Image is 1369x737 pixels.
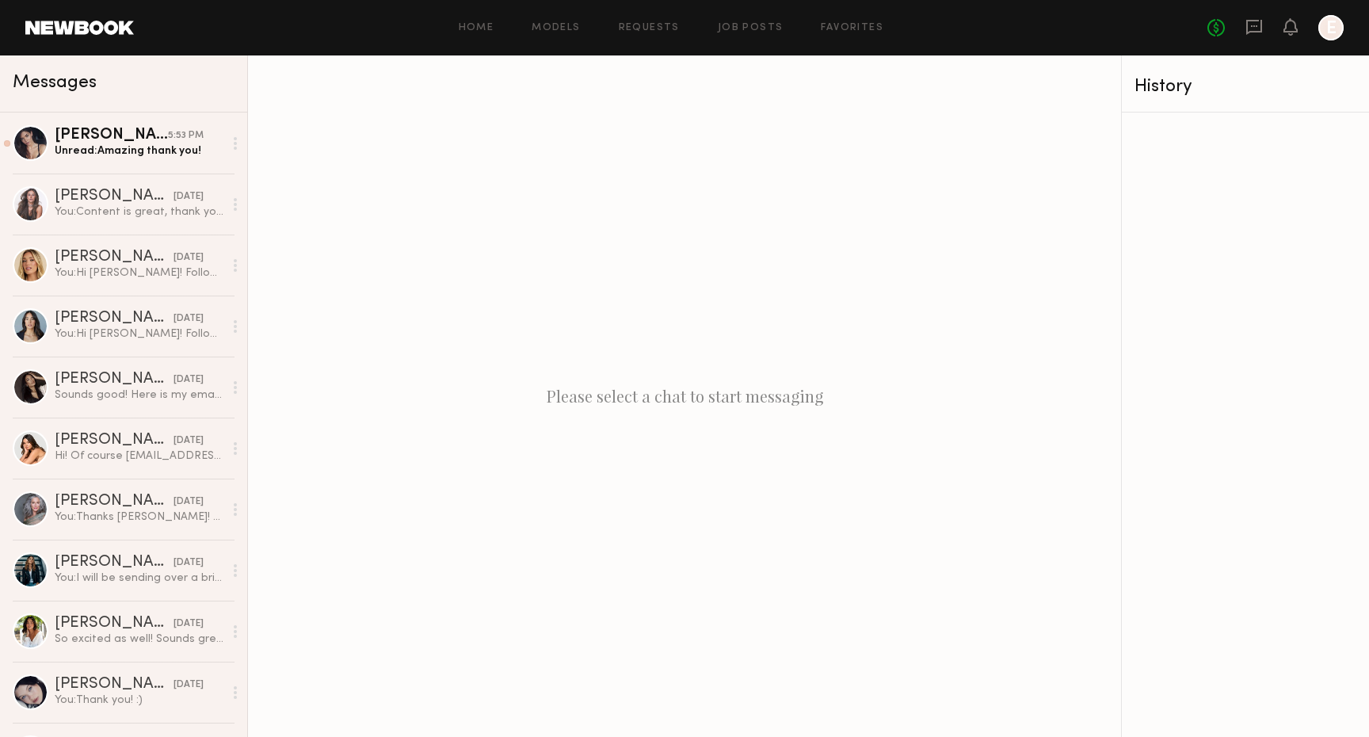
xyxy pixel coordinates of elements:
[55,433,174,449] div: [PERSON_NAME]
[174,433,204,449] div: [DATE]
[1134,78,1356,96] div: History
[55,555,174,571] div: [PERSON_NAME]
[1318,15,1344,40] a: E
[174,250,204,265] div: [DATE]
[55,372,174,388] div: [PERSON_NAME]
[55,204,223,220] div: You: Content is great, thank you [PERSON_NAME]!
[55,326,223,342] div: You: Hi [PERSON_NAME]! Following up on this request! Please let me know if you are interested :)
[13,74,97,92] span: Messages
[248,55,1121,737] div: Please select a chat to start messaging
[55,693,223,708] div: You: Thank you! :)
[174,556,204,571] div: [DATE]
[55,265,223,281] div: You: Hi [PERSON_NAME]! Following up on this request! Please let me know if you are interested :)
[532,23,580,33] a: Models
[55,388,223,403] div: Sounds good! Here is my email: [PERSON_NAME][DOMAIN_NAME][EMAIL_ADDRESS][PERSON_NAME][DOMAIN_NAME]
[55,449,223,464] div: Hi! Of course [EMAIL_ADDRESS][DOMAIN_NAME]
[174,678,204,693] div: [DATE]
[718,23,784,33] a: Job Posts
[619,23,680,33] a: Requests
[174,372,204,388] div: [DATE]
[821,23,883,33] a: Favorites
[55,616,174,632] div: [PERSON_NAME]
[459,23,494,33] a: Home
[174,495,204,510] div: [DATE]
[55,311,174,326] div: [PERSON_NAME]
[55,494,174,510] div: [PERSON_NAME]
[55,632,223,647] div: So excited as well! Sounds great, [EMAIL_ADDRESS][DOMAIN_NAME]
[174,311,204,326] div: [DATE]
[55,571,223,586] div: You: I will be sending over a brief in the next day or so!
[174,617,204,632] div: [DATE]
[168,128,204,143] div: 5:53 PM
[55,510,223,525] div: You: Thanks [PERSON_NAME]! Happy to throw in another product or two if you have a wish list :) Pl...
[55,677,174,693] div: [PERSON_NAME]
[55,143,223,158] div: Unread: Amazing thank you!
[55,128,168,143] div: [PERSON_NAME]
[55,250,174,265] div: [PERSON_NAME]
[55,189,174,204] div: [PERSON_NAME]
[174,189,204,204] div: [DATE]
